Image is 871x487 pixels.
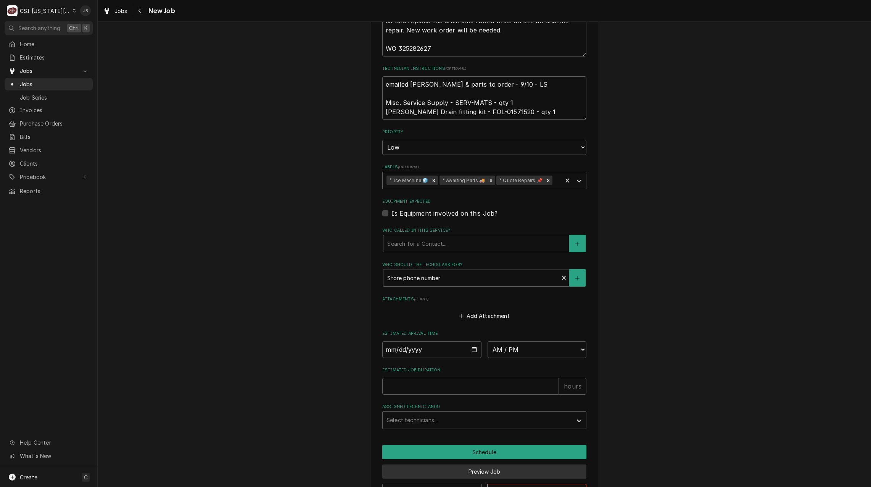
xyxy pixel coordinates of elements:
div: Who should the tech(s) ask for? [382,262,586,287]
div: Estimated Arrival Time [382,331,586,358]
a: Vendors [5,144,93,156]
span: Jobs [114,7,127,15]
a: Estimates [5,51,93,64]
span: ( optional ) [398,165,419,169]
span: Pricebook [20,173,77,181]
a: Jobs [100,5,130,17]
span: Purchase Orders [20,119,89,127]
a: Bills [5,131,93,143]
span: New Job [146,6,175,16]
div: CSI Kansas City.'s Avatar [7,5,18,16]
span: Invoices [20,106,89,114]
label: Who called in this service? [382,227,586,234]
label: Estimated Arrival Time [382,331,586,337]
label: Assigned Technician(s) [382,404,586,410]
span: C [84,473,88,481]
div: ² Ice Machine 🧊 [386,176,430,185]
span: Ctrl [69,24,79,32]
textarea: emailed [PERSON_NAME] & parts to order - 9/10 - LS Misc. Service Supply - SERV-MATS - qty 1 [PERS... [382,76,586,120]
button: Schedule [382,445,586,459]
div: Remove ³ Awaiting Parts 🚚 [487,176,495,185]
span: K [84,24,88,32]
label: Who should the tech(s) ask for? [382,262,586,268]
div: Remove ² Ice Machine 🧊 [430,176,438,185]
span: Estimates [20,53,89,61]
label: Attachments [382,296,586,302]
button: Navigate back [134,5,146,17]
div: Technician Instructions [382,66,586,119]
div: Assigned Technician(s) [382,404,586,429]
div: Button Group Row [382,445,586,459]
a: Purchase Orders [5,117,93,130]
a: Jobs [5,78,93,90]
span: Vendors [20,146,89,154]
button: Preview Job [382,464,586,479]
label: Is Equipment involved on this Job? [391,209,497,218]
div: Button Group Row [382,459,586,479]
label: Labels [382,164,586,170]
a: Go to Jobs [5,65,93,77]
span: Jobs [20,67,77,75]
div: Estimated Job Duration [382,367,586,394]
div: ³ Quote Repairs 📌 [496,176,544,185]
svg: Create New Contact [575,241,580,247]
div: Priority [382,129,586,155]
span: Search anything [18,24,60,32]
label: Estimated Job Duration [382,367,586,373]
label: Equipment Expected [382,198,586,205]
span: Create [20,474,37,481]
div: ³ Awaiting Parts 🚚 [440,176,487,185]
div: Labels [382,164,586,189]
div: Joshua Bennett's Avatar [80,5,91,16]
div: C [7,5,18,16]
div: CSI [US_STATE][GEOGRAPHIC_DATA]. [20,7,70,15]
div: Remove ³ Quote Repairs 📌 [544,176,552,185]
a: Invoices [5,104,93,116]
a: Go to Pricebook [5,171,93,183]
a: Go to Help Center [5,436,93,449]
span: Home [20,40,89,48]
div: Equipment Expected [382,198,586,218]
span: Bills [20,133,89,141]
div: Attachments [382,296,586,321]
svg: Create New Contact [575,276,580,281]
span: Help Center [20,439,88,447]
a: Home [5,38,93,50]
span: Reports [20,187,89,195]
a: Reports [5,185,93,197]
button: Create New Contact [569,235,585,252]
div: JB [80,5,91,16]
div: Who called in this service? [382,227,586,252]
span: Clients [20,160,89,168]
span: Jobs [20,80,89,88]
a: Clients [5,157,93,170]
label: Priority [382,129,586,135]
input: Date [382,341,481,358]
a: Job Series [5,91,93,104]
span: Job Series [20,94,89,102]
span: ( optional ) [445,66,467,71]
a: Go to What's New [5,450,93,462]
button: Search anythingCtrlK [5,21,93,35]
button: Add Attachment [458,311,511,321]
select: Time Select [488,341,587,358]
span: ( if any ) [414,297,428,301]
button: Create New Contact [569,269,585,287]
span: What's New [20,452,88,460]
textarea: Quote to repair [PERSON_NAME] ice bin drain. To install a drain kit and replace the drain line. F... [382,4,586,56]
label: Technician Instructions [382,66,586,72]
div: hours [559,378,586,395]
